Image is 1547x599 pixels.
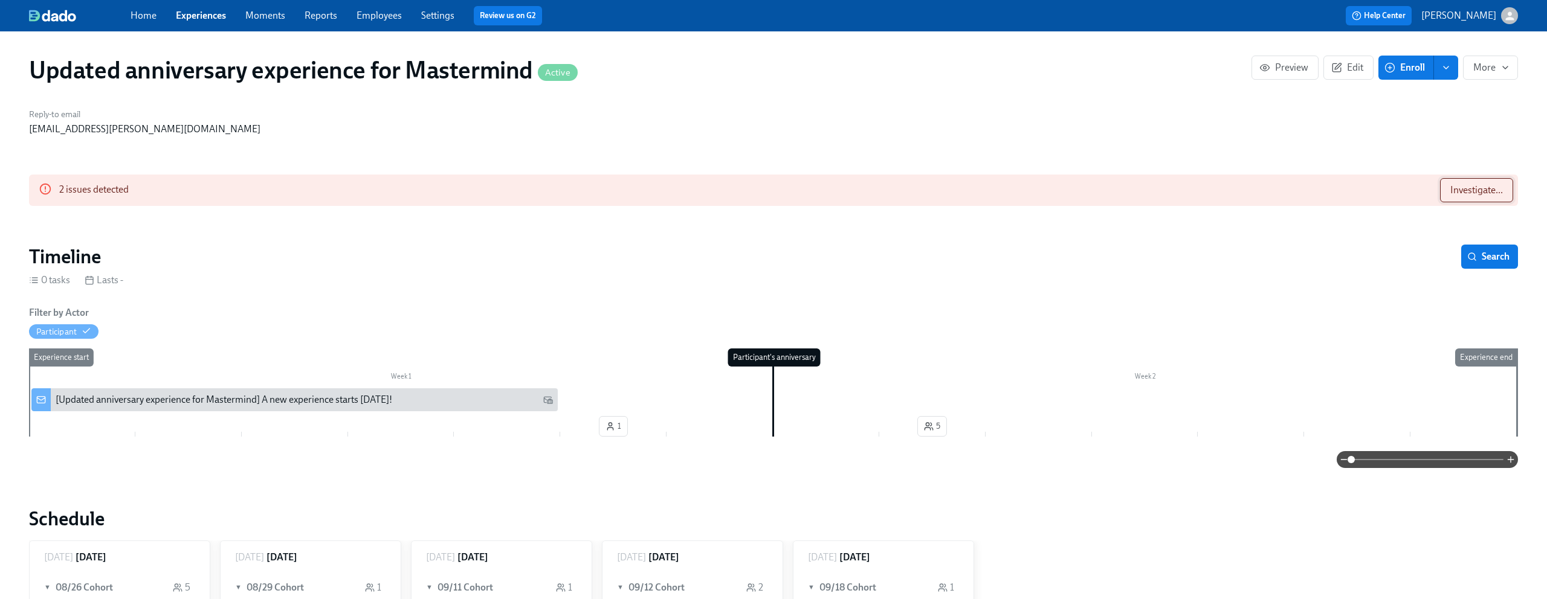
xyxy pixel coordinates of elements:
[808,551,837,564] p: [DATE]
[29,56,578,85] h1: Updated anniversary experience for Mastermind
[917,416,947,437] button: 5
[56,581,113,594] h6: 08/26 Cohort
[746,581,763,594] div: 2
[426,551,455,564] p: [DATE]
[938,581,954,594] div: 1
[357,10,402,21] a: Employees
[29,274,70,287] div: 0 tasks
[1440,178,1513,202] button: Investigate...
[924,420,940,432] span: 5
[31,388,558,411] div: [Updated anniversary experience for Mastermind] A new experience starts [DATE]!
[1346,6,1412,25] button: Help Center
[421,10,454,21] a: Settings
[1473,62,1508,74] span: More
[56,393,392,406] div: [Updated anniversary experience for Mastermind] A new experience starts [DATE]!
[1421,9,1496,22] p: [PERSON_NAME]
[131,10,157,21] a: Home
[29,348,94,367] div: Experience start
[1421,7,1518,24] button: [PERSON_NAME]
[773,370,1517,386] div: Week 2
[1455,348,1517,367] div: Experience end
[839,551,870,564] h6: [DATE]
[29,507,1518,531] h2: Schedule
[29,123,390,136] p: [EMAIL_ADDRESS][PERSON_NAME][DOMAIN_NAME]
[1461,245,1518,269] button: Search
[1450,184,1503,196] span: Investigate...
[728,348,821,367] div: Participant's anniversary
[235,581,244,594] span: ▼
[1387,62,1425,74] span: Enroll
[628,581,685,594] h6: 09/12 Cohort
[36,326,77,338] div: Hide Participant
[457,551,488,564] h6: [DATE]
[480,10,536,22] a: Review us on G2
[617,581,625,594] span: ▼
[247,581,304,594] h6: 08/29 Cohort
[235,551,264,564] p: [DATE]
[819,581,876,594] h6: 09/18 Cohort
[305,10,337,21] a: Reports
[1262,62,1308,74] span: Preview
[1470,251,1510,263] span: Search
[173,581,190,594] div: 5
[617,551,646,564] p: [DATE]
[1323,56,1374,80] button: Edit
[59,178,129,202] div: 2 issues detected
[556,581,572,594] div: 1
[76,551,106,564] h6: [DATE]
[538,68,578,77] span: Active
[1434,56,1458,80] button: enroll
[29,370,773,386] div: Week 1
[426,581,434,594] span: ▼
[85,274,123,287] div: Lasts -
[599,416,628,437] button: 1
[245,10,285,21] a: Moments
[44,581,53,594] span: ▼
[648,551,679,564] h6: [DATE]
[29,10,131,22] a: dado
[474,6,542,25] button: Review us on G2
[29,306,89,319] h6: Filter by Actor
[176,10,226,21] a: Experiences
[266,551,297,564] h6: [DATE]
[543,395,553,405] svg: Work Email
[29,109,390,120] h6: Reply-to email
[29,324,99,339] button: Participant
[438,581,493,594] h6: 09/11 Cohort
[1251,56,1319,80] button: Preview
[29,245,101,269] h2: Timeline
[808,581,816,594] span: ▼
[365,581,381,594] div: 1
[1378,56,1434,80] button: Enroll
[1463,56,1518,80] button: More
[1352,10,1406,22] span: Help Center
[29,10,76,22] img: dado
[606,420,621,432] span: 1
[1334,62,1363,74] span: Edit
[44,551,73,564] p: [DATE]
